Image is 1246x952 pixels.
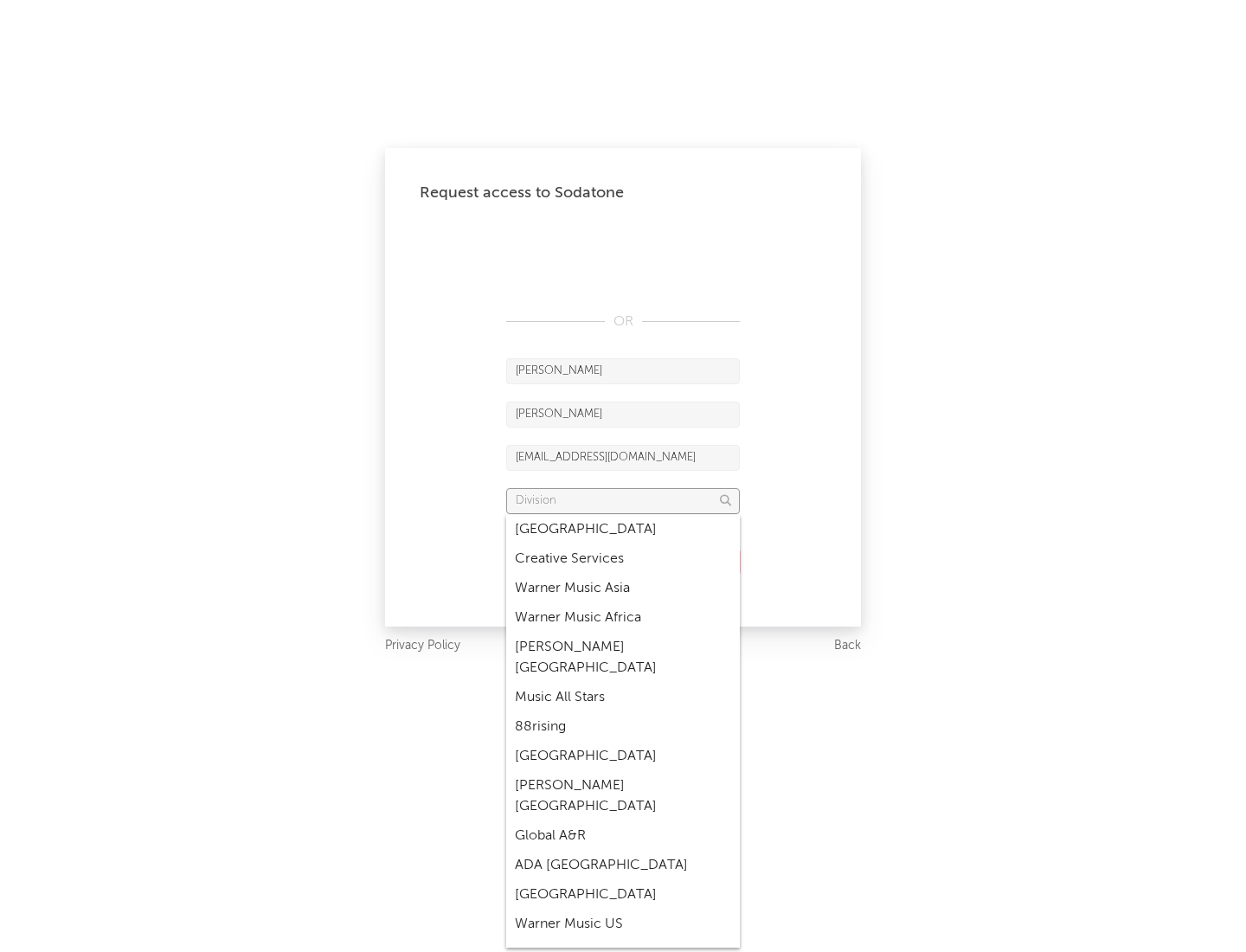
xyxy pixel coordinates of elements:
[506,851,740,880] div: ADA [GEOGRAPHIC_DATA]
[506,445,740,471] input: Email
[506,574,740,603] div: Warner Music Asia
[506,402,740,428] input: Last Name
[506,633,740,683] div: [PERSON_NAME] [GEOGRAPHIC_DATA]
[506,910,740,939] div: Warner Music US
[506,821,740,851] div: Global A&R
[506,712,740,742] div: 88rising
[506,683,740,712] div: Music All Stars
[506,515,740,544] div: [GEOGRAPHIC_DATA]
[506,603,740,633] div: Warner Music Africa
[506,771,740,821] div: [PERSON_NAME] [GEOGRAPHIC_DATA]
[834,635,861,657] a: Back
[385,635,460,657] a: Privacy Policy
[506,488,740,514] input: Division
[506,312,740,332] div: OR
[506,358,740,384] input: First Name
[506,544,740,574] div: Creative Services
[506,880,740,910] div: [GEOGRAPHIC_DATA]
[420,183,826,203] div: Request access to Sodatone
[506,742,740,771] div: [GEOGRAPHIC_DATA]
